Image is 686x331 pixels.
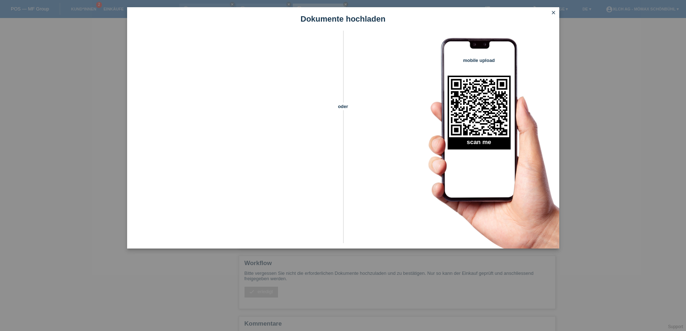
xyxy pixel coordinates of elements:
[138,49,331,229] iframe: Upload
[448,58,511,63] h4: mobile upload
[551,10,556,15] i: close
[549,9,558,17] a: close
[127,14,559,23] h1: Dokumente hochladen
[448,139,511,149] h2: scan me
[331,103,356,110] span: oder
